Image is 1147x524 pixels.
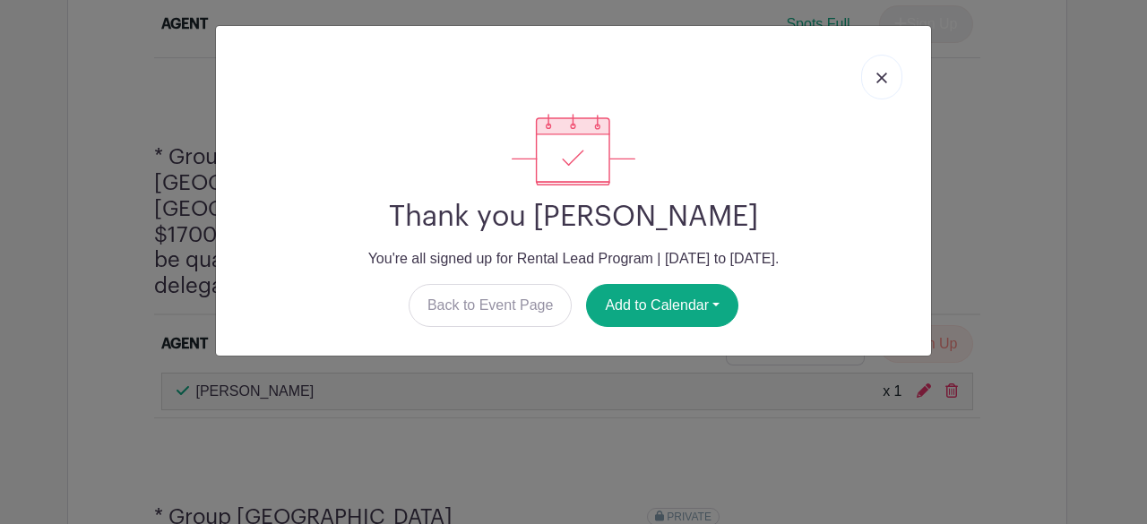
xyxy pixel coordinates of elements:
[586,284,738,327] button: Add to Calendar
[230,248,917,270] p: You're all signed up for Rental Lead Program | [DATE] to [DATE].
[876,73,887,83] img: close_button-5f87c8562297e5c2d7936805f587ecaba9071eb48480494691a3f1689db116b3.svg
[230,200,917,234] h2: Thank you [PERSON_NAME]
[409,284,573,327] a: Back to Event Page
[512,114,635,185] img: signup_complete-c468d5dda3e2740ee63a24cb0ba0d3ce5d8a4ecd24259e683200fb1569d990c8.svg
